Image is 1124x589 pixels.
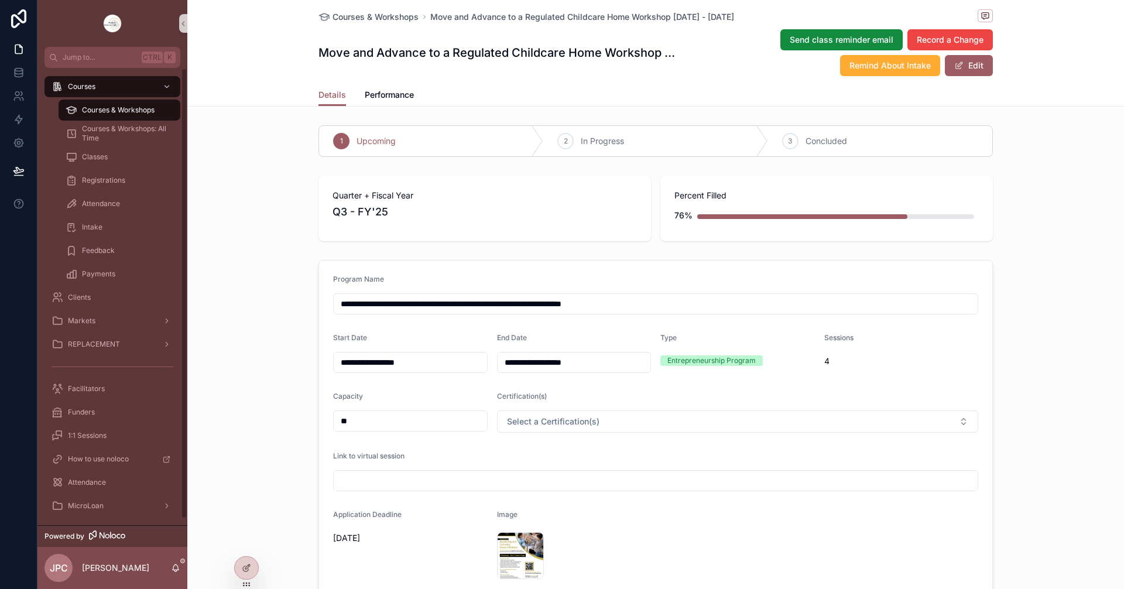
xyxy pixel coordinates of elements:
[68,407,95,417] span: Funders
[945,55,993,76] button: Edit
[849,60,931,71] span: Remind About Intake
[82,152,108,162] span: Classes
[44,76,180,97] a: Courses
[82,269,115,279] span: Payments
[333,11,419,23] span: Courses & Workshops
[59,193,180,214] a: Attendance
[82,105,155,115] span: Courses & Workshops
[44,334,180,355] a: REPLACEMENT
[59,146,180,167] a: Classes
[507,416,599,427] span: Select a Certification(s)
[497,333,527,342] span: End Date
[103,14,122,33] img: App logo
[44,47,180,68] button: Jump to...CtrlK
[44,425,180,446] a: 1:1 Sessions
[63,53,137,62] span: Jump to...
[50,561,68,575] span: JPC
[44,310,180,331] a: Markets
[142,52,163,63] span: Ctrl
[82,124,169,143] span: Courses & Workshops: All Time
[68,384,105,393] span: Facilitators
[674,204,693,227] div: 76%
[37,68,187,525] div: scrollable content
[824,333,854,342] span: Sessions
[318,89,346,101] span: Details
[497,510,518,519] span: Image
[165,53,174,62] span: K
[44,402,180,423] a: Funders
[840,55,940,76] button: Remind About Intake
[44,532,84,541] span: Powered by
[318,44,677,61] h1: Move and Advance to a Regulated Childcare Home Workshop [DATE] - [DATE]
[68,82,95,91] span: Courses
[68,454,129,464] span: How to use noloco
[333,204,637,220] span: Q3 - FY'25
[333,451,405,460] span: Link to virtual session
[68,340,120,349] span: REPLACEMENT
[333,275,384,283] span: Program Name
[497,410,979,433] button: Select Button
[674,190,979,201] span: Percent Filled
[68,431,107,440] span: 1:1 Sessions
[82,199,120,208] span: Attendance
[365,84,414,108] a: Performance
[44,448,180,470] a: How to use noloco
[430,11,734,23] a: Move and Advance to a Regulated Childcare Home Workshop [DATE] - [DATE]
[59,217,180,238] a: Intake
[44,495,180,516] a: MicroLoan
[82,246,115,255] span: Feedback
[68,501,104,511] span: MicroLoan
[44,472,180,493] a: Attendance
[59,263,180,285] a: Payments
[68,478,106,487] span: Attendance
[564,136,568,146] span: 2
[357,135,396,147] span: Upcoming
[82,562,149,574] p: [PERSON_NAME]
[780,29,903,50] button: Send class reminder email
[82,176,125,185] span: Registrations
[333,532,488,544] span: [DATE]
[37,525,187,547] a: Powered by
[59,123,180,144] a: Courses & Workshops: All Time
[660,333,677,342] span: Type
[333,190,637,201] span: Quarter + Fiscal Year
[59,240,180,261] a: Feedback
[44,287,180,308] a: Clients
[917,34,983,46] span: Record a Change
[824,355,979,367] span: 4
[59,100,180,121] a: Courses & Workshops
[790,34,893,46] span: Send class reminder email
[44,378,180,399] a: Facilitators
[59,170,180,191] a: Registrations
[788,136,792,146] span: 3
[581,135,624,147] span: In Progress
[340,136,343,146] span: 1
[806,135,847,147] span: Concluded
[667,355,756,366] div: Entrepreneurship Program
[318,11,419,23] a: Courses & Workshops
[365,89,414,101] span: Performance
[333,333,367,342] span: Start Date
[497,392,547,400] span: Certification(s)
[318,84,346,107] a: Details
[82,222,102,232] span: Intake
[333,510,402,519] span: Application Deadline
[333,392,363,400] span: Capacity
[68,316,95,326] span: Markets
[907,29,993,50] button: Record a Change
[68,293,91,302] span: Clients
